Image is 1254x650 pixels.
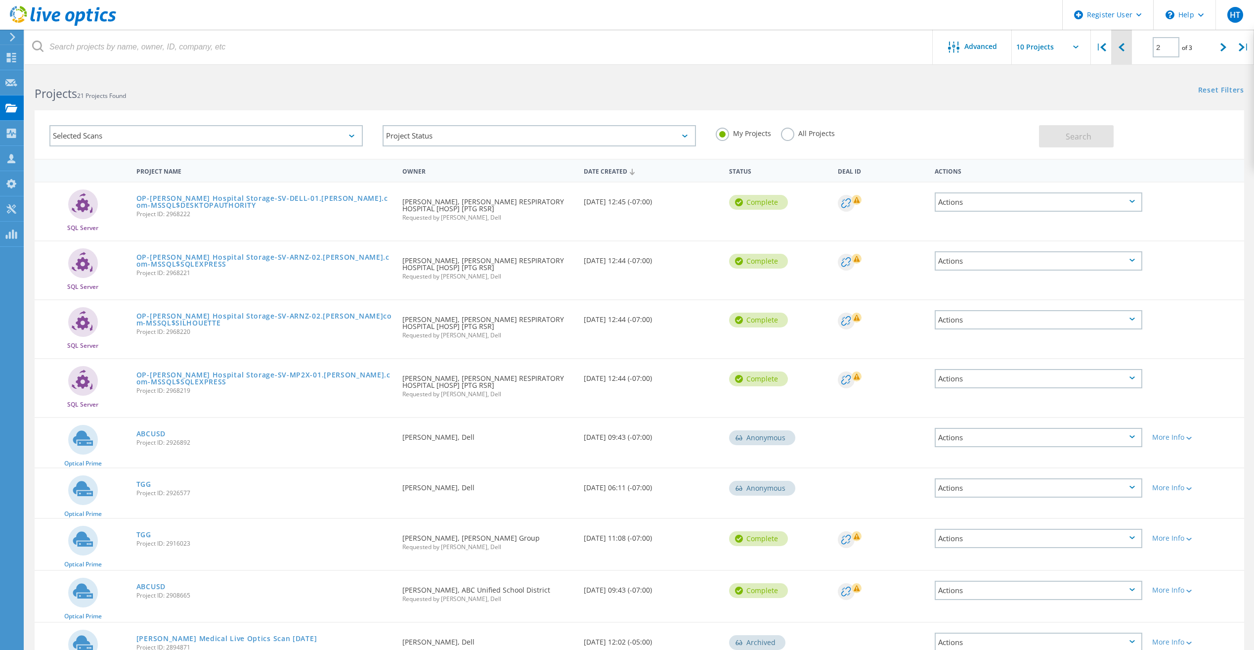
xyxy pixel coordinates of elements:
[67,284,98,290] span: SQL Server
[729,531,788,546] div: Complete
[729,254,788,269] div: Complete
[579,300,724,333] div: [DATE] 12:44 (-07:00)
[402,332,574,338] span: Requested by [PERSON_NAME], Dell
[579,359,724,392] div: [DATE] 12:44 (-07:00)
[136,541,392,547] span: Project ID: 2916023
[1198,87,1244,95] a: Reset Filters
[67,343,98,349] span: SQL Server
[833,161,930,180] div: Deal Id
[397,359,579,407] div: [PERSON_NAME], [PERSON_NAME] RESPIRATORY HOSPITAL [HOSP] [PTG RSR]
[729,635,785,650] div: Archived
[1152,434,1239,441] div: More Info
[136,583,166,590] a: ABCUSD
[35,86,77,101] b: Projects
[397,571,579,612] div: [PERSON_NAME], ABC Unified School District
[397,418,579,451] div: [PERSON_NAME], Dell
[964,43,997,50] span: Advanced
[136,440,392,446] span: Project ID: 2926892
[729,430,795,445] div: Anonymous
[935,251,1142,271] div: Actions
[10,21,116,28] a: Live Optics Dashboard
[136,635,317,642] a: [PERSON_NAME] Medical Live Optics Scan [DATE]
[716,128,771,137] label: My Projects
[935,369,1142,388] div: Actions
[402,274,574,279] span: Requested by [PERSON_NAME], Dell
[729,583,788,598] div: Complete
[402,544,574,550] span: Requested by [PERSON_NAME], Dell
[1152,587,1239,594] div: More Info
[781,128,835,137] label: All Projects
[579,571,724,604] div: [DATE] 09:43 (-07:00)
[1091,30,1111,65] div: |
[25,30,933,64] input: Search projects by name, owner, ID, company, etc
[397,468,579,501] div: [PERSON_NAME], Dell
[729,371,788,386] div: Complete
[1234,30,1254,65] div: |
[1230,11,1240,19] span: HT
[136,430,166,437] a: ABCUSD
[397,241,579,289] div: [PERSON_NAME], [PERSON_NAME] RESPIRATORY HOSPITAL [HOSP] [PTG RSR]
[67,225,98,231] span: SQL Server
[131,161,397,180] div: Project Name
[136,593,392,599] span: Project ID: 2908665
[579,183,724,215] div: [DATE] 12:45 (-07:00)
[402,596,574,602] span: Requested by [PERSON_NAME], Dell
[1182,44,1192,52] span: of 3
[397,183,579,231] div: [PERSON_NAME], [PERSON_NAME] RESPIRATORY HOSPITAL [HOSP] [PTG RSR]
[136,481,151,488] a: TGG
[579,468,724,501] div: [DATE] 06:11 (-07:00)
[930,161,1147,180] div: Actions
[64,461,102,466] span: Optical Prime
[579,241,724,274] div: [DATE] 12:44 (-07:00)
[136,195,392,209] a: OP-[PERSON_NAME] Hospital Storage-SV-DELL-01.[PERSON_NAME].com-MSSQL$DESKTOPAUTHORITY
[402,215,574,221] span: Requested by [PERSON_NAME], Dell
[1152,639,1239,646] div: More Info
[729,195,788,210] div: Complete
[67,402,98,408] span: SQL Server
[397,519,579,560] div: [PERSON_NAME], [PERSON_NAME] Group
[136,211,392,217] span: Project ID: 2968222
[579,418,724,451] div: [DATE] 09:43 (-07:00)
[1152,535,1239,542] div: More Info
[729,313,788,327] div: Complete
[1166,10,1174,19] svg: \n
[935,428,1142,447] div: Actions
[136,313,392,326] a: OP-[PERSON_NAME] Hospital Storage-SV-ARNZ-02.[PERSON_NAME]com-MSSQL$SILHOUETTE
[64,613,102,619] span: Optical Prime
[729,481,795,496] div: Anonymous
[397,161,579,180] div: Owner
[724,161,833,180] div: Status
[402,391,574,397] span: Requested by [PERSON_NAME], Dell
[1152,484,1239,491] div: More Info
[136,388,392,394] span: Project ID: 2968219
[77,92,126,100] span: 21 Projects Found
[136,531,151,538] a: TGG
[935,581,1142,600] div: Actions
[64,561,102,567] span: Optical Prime
[1066,131,1091,142] span: Search
[1039,125,1114,147] button: Search
[136,371,392,385] a: OP-[PERSON_NAME] Hospital Storage-SV-MP2X-01.[PERSON_NAME].com-MSSQL$SQLEXPRESS
[935,192,1142,212] div: Actions
[579,161,724,180] div: Date Created
[136,254,392,268] a: OP-[PERSON_NAME] Hospital Storage-SV-ARNZ-02.[PERSON_NAME].com-MSSQL$SQLEXPRESS
[935,478,1142,498] div: Actions
[136,490,392,496] span: Project ID: 2926577
[49,125,363,146] div: Selected Scans
[579,519,724,552] div: [DATE] 11:08 (-07:00)
[935,310,1142,329] div: Actions
[64,511,102,517] span: Optical Prime
[383,125,696,146] div: Project Status
[136,329,392,335] span: Project ID: 2968220
[136,270,392,276] span: Project ID: 2968221
[935,529,1142,548] div: Actions
[397,300,579,348] div: [PERSON_NAME], [PERSON_NAME] RESPIRATORY HOSPITAL [HOSP] [PTG RSR]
